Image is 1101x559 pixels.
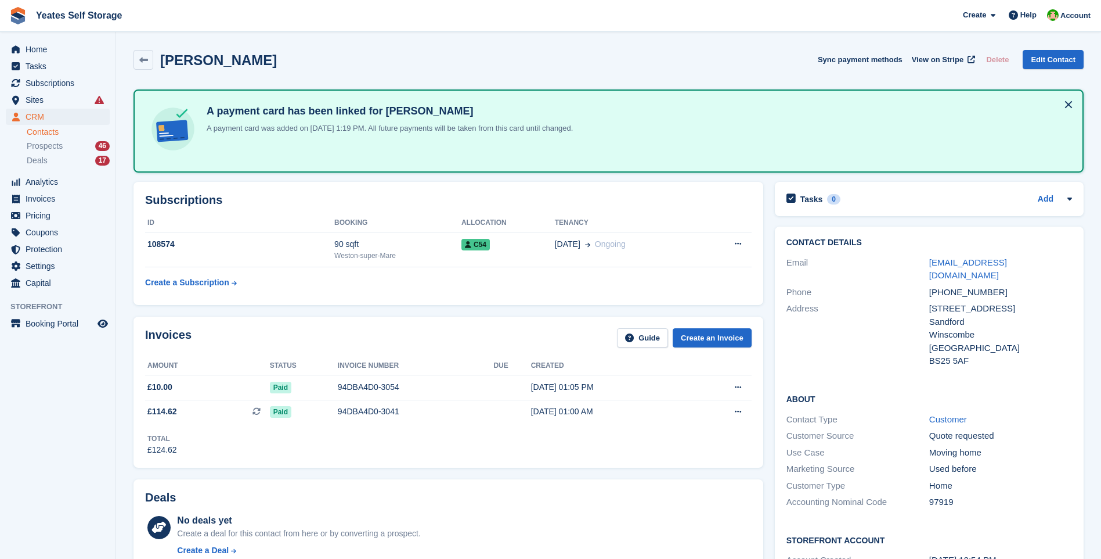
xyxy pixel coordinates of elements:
a: menu [6,191,110,207]
h2: Deals [145,491,176,504]
span: Home [26,41,95,58]
div: [GEOGRAPHIC_DATA] [929,342,1072,355]
span: £10.00 [147,381,172,393]
th: Invoice number [338,357,494,375]
th: Tenancy [555,214,701,232]
h2: Storefront Account [786,534,1072,546]
div: Marketing Source [786,463,929,476]
a: menu [6,41,110,58]
h2: Subscriptions [145,193,752,207]
div: 17 [95,156,110,166]
a: menu [6,275,110,291]
div: Total [147,433,177,444]
p: A payment card was added on [DATE] 1:19 PM. All future payments will be taken from this card unti... [202,123,573,134]
div: Winscombe [929,328,1072,342]
button: Sync payment methods [818,50,903,69]
div: 94DBA4D0-3054 [338,381,494,393]
a: Create a Deal [177,544,420,557]
i: Smart entry sync failures have occurred [95,95,104,105]
div: Create a Subscription [145,277,229,289]
div: Phone [786,286,929,299]
div: Contact Type [786,413,929,427]
a: menu [6,75,110,91]
div: Home [929,479,1072,493]
div: Accounting Nominal Code [786,496,929,509]
a: menu [6,258,110,274]
span: CRM [26,109,95,125]
a: Add [1038,193,1053,206]
img: stora-icon-8386f47178a22dfd0bd8f6a31ec36ba5ce8667c1dd55bd0f319d3a0aa187defe.svg [9,7,27,24]
div: Address [786,302,929,368]
img: Angela Field [1047,9,1059,21]
span: Subscriptions [26,75,95,91]
span: Storefront [10,301,115,313]
span: Coupons [26,224,95,241]
div: £124.62 [147,444,177,456]
th: Booking [334,214,461,232]
h2: About [786,393,1072,404]
span: Invoices [26,191,95,207]
div: BS25 5AF [929,354,1072,368]
a: menu [6,174,110,190]
div: Used before [929,463,1072,476]
a: Create an Invoice [673,328,752,347]
h2: [PERSON_NAME] [160,52,277,68]
span: C54 [461,239,490,250]
div: Quote requested [929,429,1072,443]
span: £114.62 [147,406,177,418]
a: View on Stripe [907,50,977,69]
th: Amount [145,357,270,375]
div: Create a Deal [177,544,229,557]
h4: A payment card has been linked for [PERSON_NAME] [202,105,573,118]
span: Tasks [26,58,95,74]
div: Weston-super-Mare [334,250,461,261]
a: menu [6,109,110,125]
a: Create a Subscription [145,272,237,293]
span: Help [1020,9,1037,21]
a: menu [6,58,110,74]
div: No deals yet [177,514,420,528]
a: menu [6,92,110,108]
span: Analytics [26,174,95,190]
div: Email [786,256,929,282]
h2: Tasks [800,194,823,205]
th: Created [531,357,690,375]
div: 94DBA4D0-3041 [338,406,494,418]
div: [DATE] 01:00 AM [531,406,690,418]
img: card-linked-ebf98d0992dc2aeb22e95c0e3c79077019eb2392cfd83c6a337811c24bc77127.svg [149,105,197,153]
span: Booking Portal [26,316,95,332]
span: [DATE] [555,238,580,250]
div: Use Case [786,446,929,460]
div: Customer Type [786,479,929,493]
a: Contacts [27,127,110,138]
span: Protection [26,241,95,257]
span: Create [963,9,986,21]
div: Customer Source [786,429,929,443]
a: menu [6,207,110,224]
a: Preview store [96,317,110,331]
div: 108574 [145,238,334,250]
a: Yeates Self Storage [31,6,127,25]
span: Prospects [27,141,63,152]
span: Account [1060,10,1091,21]
div: [STREET_ADDRESS] [929,302,1072,316]
span: Sites [26,92,95,108]
div: Sandford [929,316,1072,329]
div: 90 sqft [334,238,461,250]
div: [PHONE_NUMBER] [929,286,1072,299]
h2: Contact Details [786,238,1072,248]
th: Due [493,357,530,375]
span: Paid [270,406,291,418]
a: Customer [929,414,967,424]
button: Delete [981,50,1013,69]
span: View on Stripe [912,54,963,66]
div: [DATE] 01:05 PM [531,381,690,393]
span: Ongoing [595,239,626,249]
a: Guide [617,328,668,347]
div: Moving home [929,446,1072,460]
h2: Invoices [145,328,192,347]
a: Prospects 46 [27,140,110,152]
span: Capital [26,275,95,291]
span: Deals [27,155,48,166]
div: Create a deal for this contact from here or by converting a prospect. [177,528,420,540]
